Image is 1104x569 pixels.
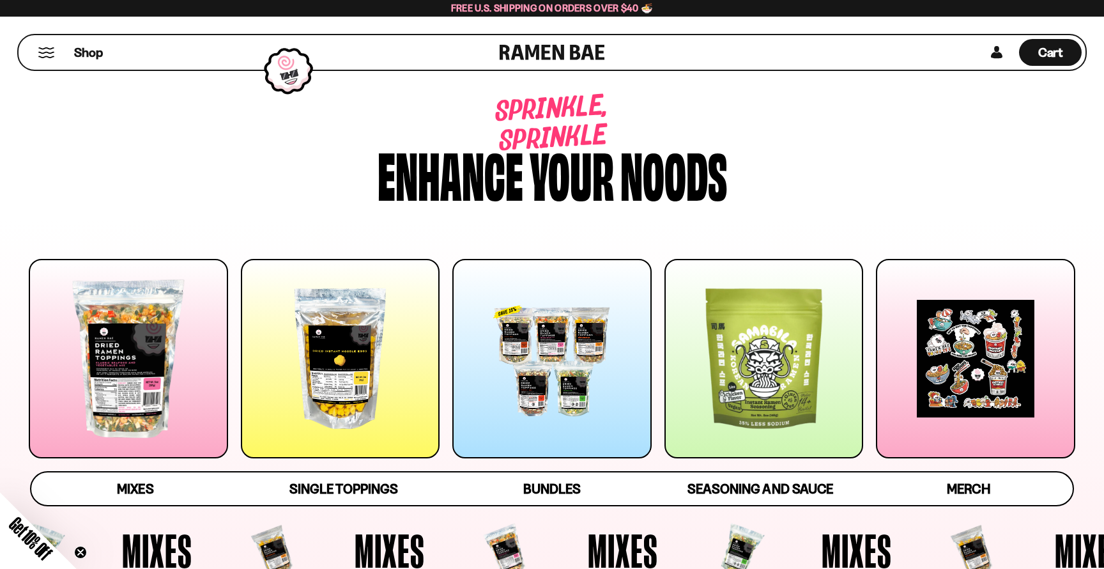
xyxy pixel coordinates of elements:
[620,143,727,203] div: noods
[687,481,832,497] span: Seasoning and Sauce
[864,472,1073,505] a: Merch
[530,143,614,203] div: your
[117,481,153,497] span: Mixes
[74,44,103,61] span: Shop
[289,481,397,497] span: Single Toppings
[1038,45,1063,60] span: Cart
[1019,35,1082,70] div: Cart
[31,472,240,505] a: Mixes
[947,481,990,497] span: Merch
[240,472,448,505] a: Single Toppings
[38,47,55,58] button: Mobile Menu Trigger
[6,513,56,563] span: Get 10% Off
[656,472,864,505] a: Seasoning and Sauce
[523,481,581,497] span: Bundles
[378,143,523,203] div: Enhance
[74,546,87,559] button: Close teaser
[451,2,654,14] span: Free U.S. Shipping on Orders over $40 🍜
[448,472,656,505] a: Bundles
[74,39,103,66] a: Shop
